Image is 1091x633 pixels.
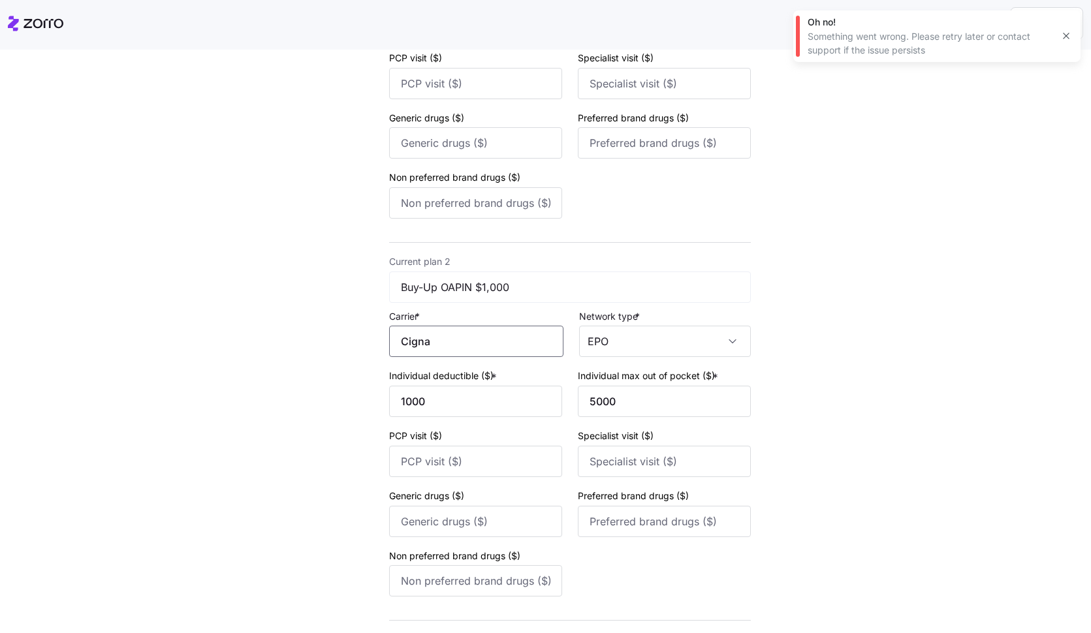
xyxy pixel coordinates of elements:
label: Carrier [389,309,422,324]
label: Preferred brand drugs ($) [578,111,689,125]
label: Current plan 2 [389,255,451,269]
label: Individual max out of pocket ($) [578,369,721,383]
label: PCP visit ($) [389,429,442,443]
label: Non preferred brand drugs ($) [389,170,520,185]
label: Specialist visit ($) [578,429,654,443]
input: Preferred brand drugs ($) [578,506,751,537]
input: Specialist visit ($) [578,68,751,99]
input: Specialist visit ($) [578,446,751,477]
div: Something went wrong. Please retry later or contact support if the issue persists [808,30,1052,57]
input: Preferred brand drugs ($) [578,127,751,159]
label: Preferred brand drugs ($) [578,489,689,503]
input: Individual max out of pocket ($) [578,386,751,417]
label: Non preferred brand drugs ($) [389,549,520,563]
label: Network type [579,309,642,324]
input: Non preferred brand drugs ($) [389,187,562,219]
input: Generic drugs ($) [389,506,562,537]
label: Individual deductible ($) [389,369,499,383]
input: PCP visit ($) [389,446,562,477]
label: Specialist visit ($) [578,51,654,65]
input: Generic drugs ($) [389,127,562,159]
label: Generic drugs ($) [389,111,464,125]
input: Network type [579,326,751,357]
div: Oh no! [808,16,1052,29]
input: Individual deductible ($) [389,386,562,417]
label: Generic drugs ($) [389,489,464,503]
input: Non preferred brand drugs ($) [389,565,562,596]
input: Carrier [389,326,563,357]
label: PCP visit ($) [389,51,442,65]
input: PCP visit ($) [389,68,562,99]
